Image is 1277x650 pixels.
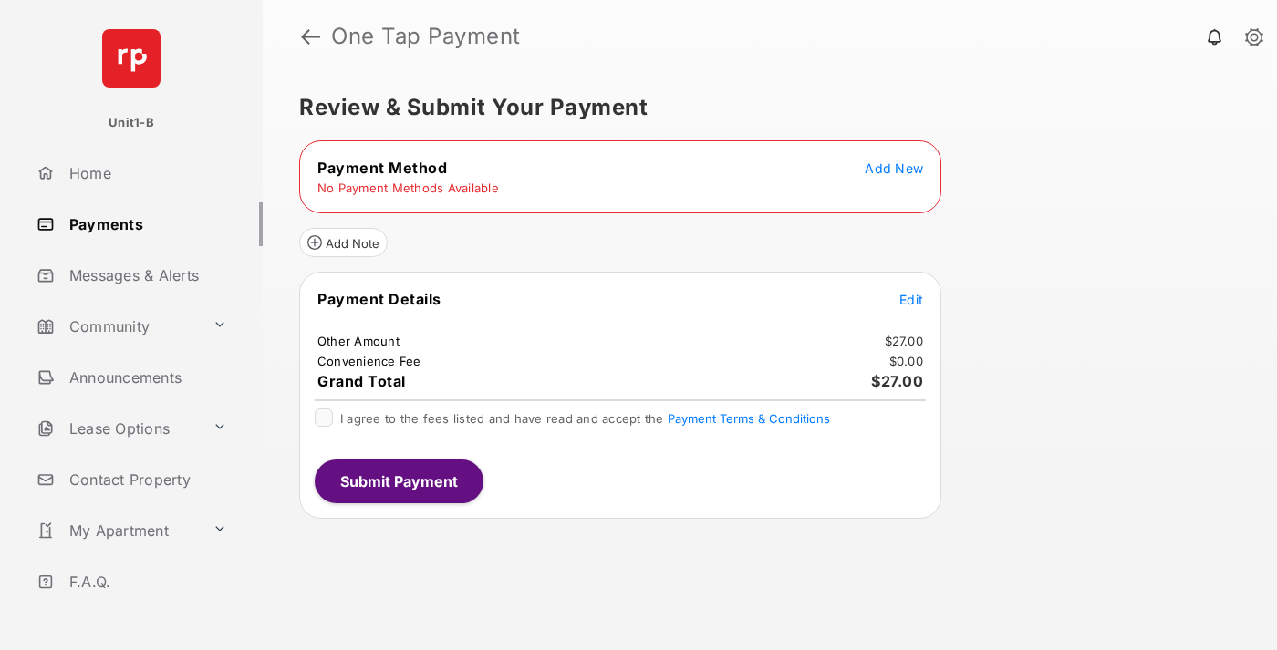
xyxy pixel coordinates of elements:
[29,560,263,604] a: F.A.Q.
[899,290,923,308] button: Edit
[317,372,406,390] span: Grand Total
[29,356,263,399] a: Announcements
[317,290,441,308] span: Payment Details
[102,29,161,88] img: svg+xml;base64,PHN2ZyB4bWxucz0iaHR0cDovL3d3dy53My5vcmcvMjAwMC9zdmciIHdpZHRoPSI2NCIgaGVpZ2h0PSI2NC...
[888,353,924,369] td: $0.00
[865,160,923,176] span: Add New
[317,333,400,349] td: Other Amount
[29,458,263,501] a: Contact Property
[29,151,263,195] a: Home
[315,459,483,503] button: Submit Payment
[871,372,923,390] span: $27.00
[317,353,422,369] td: Convenience Fee
[299,97,1226,119] h5: Review & Submit Your Payment
[29,202,263,246] a: Payments
[331,26,521,47] strong: One Tap Payment
[865,159,923,177] button: Add New
[668,411,830,426] button: I agree to the fees listed and have read and accept the
[109,114,154,132] p: Unit1-B
[317,180,500,196] td: No Payment Methods Available
[317,159,447,177] span: Payment Method
[884,333,925,349] td: $27.00
[29,509,205,552] a: My Apartment
[340,411,830,426] span: I agree to the fees listed and have read and accept the
[29,304,205,348] a: Community
[29,253,263,297] a: Messages & Alerts
[899,292,923,307] span: Edit
[299,228,388,257] button: Add Note
[29,407,205,450] a: Lease Options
